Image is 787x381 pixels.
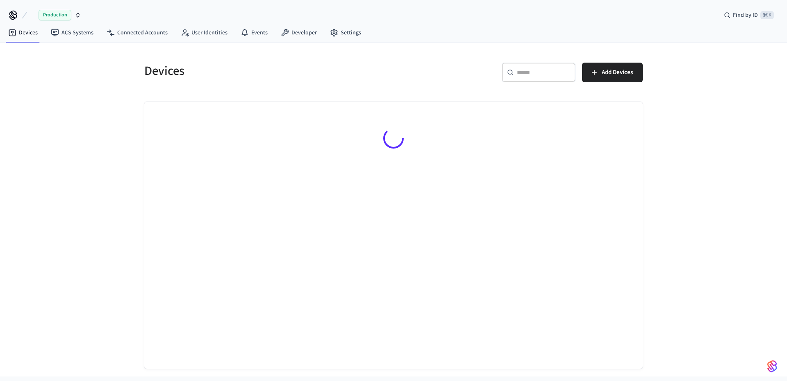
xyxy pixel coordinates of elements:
[767,360,777,373] img: SeamLogoGradient.69752ec5.svg
[733,11,758,19] span: Find by ID
[144,63,389,79] h5: Devices
[234,25,274,40] a: Events
[2,25,44,40] a: Devices
[39,10,71,20] span: Production
[582,63,643,82] button: Add Devices
[274,25,323,40] a: Developer
[717,8,780,23] div: Find by ID⌘ K
[44,25,100,40] a: ACS Systems
[760,11,774,19] span: ⌘ K
[100,25,174,40] a: Connected Accounts
[323,25,368,40] a: Settings
[602,67,633,78] span: Add Devices
[174,25,234,40] a: User Identities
